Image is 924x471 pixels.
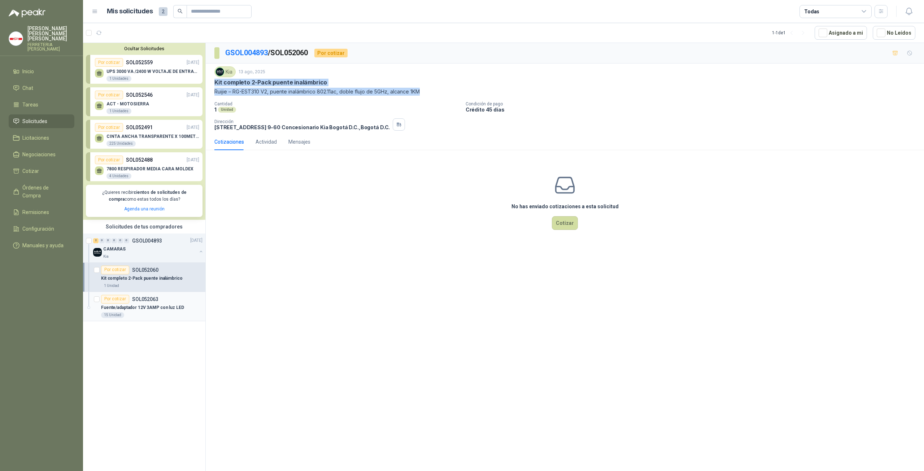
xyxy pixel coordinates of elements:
[256,138,277,146] div: Actividad
[187,92,199,99] p: [DATE]
[95,58,123,67] div: Por cotizar
[9,98,74,112] a: Tareas
[22,117,47,125] span: Solicitudes
[9,65,74,78] a: Inicio
[9,114,74,128] a: Solicitudes
[118,238,123,243] div: 0
[109,190,187,202] b: cientos de solicitudes de compra
[124,206,165,211] a: Agenda una reunión
[103,254,109,260] p: Kia
[22,184,67,200] span: Órdenes de Compra
[106,69,199,74] p: UPS 3000 VA /2400 W VOLTAJE DE ENTRADA / SALIDA 12V ON LINE
[22,225,54,233] span: Configuración
[101,312,124,318] div: 15 Unidad
[132,238,162,243] p: GSOL004893
[214,101,460,106] p: Cantidad
[90,189,198,203] p: ¿Quieres recibir como estas todos los días?
[106,76,131,82] div: 1 Unidades
[106,173,131,179] div: 4 Unidades
[83,292,205,321] a: Por cotizarSOL052063Fuente/adaptador 12V 3AMP con luz LED15 Unidad
[218,107,236,113] div: Unidad
[9,222,74,236] a: Configuración
[9,148,74,161] a: Negociaciones
[225,47,309,58] p: / SOL052060
[106,166,193,171] p: 7800 RESPIRADOR MEDIA CARA MOLDEX
[27,26,74,41] p: [PERSON_NAME] [PERSON_NAME] [PERSON_NAME]
[112,238,117,243] div: 0
[126,91,153,99] p: SOL052546
[124,238,129,243] div: 0
[314,49,348,57] div: Por cotizar
[101,283,122,289] div: 1 Unidad
[93,236,204,260] a: 2 0 0 0 0 0 GSOL004893[DATE] Company LogoCAMARASKia
[804,8,819,16] div: Todas
[106,134,199,139] p: CINTA ANCHA TRANSPARENTE X 100METROS
[511,202,619,210] h3: No has enviado cotizaciones a esta solicitud
[22,151,56,158] span: Negociaciones
[214,66,236,77] div: Kia
[27,43,74,51] p: FERRETERIA [PERSON_NAME]
[214,79,327,86] p: Kit completo 2-Pack puente inalámbrico
[132,297,158,302] p: SOL052063
[86,152,202,181] a: Por cotizarSOL052488[DATE] 7800 RESPIRADOR MEDIA CARA MOLDEX4 Unidades
[214,119,390,124] p: Dirección
[772,27,809,39] div: 1 - 1 de 1
[214,124,390,130] p: [STREET_ADDRESS] 9-60 Concesionario Kia Bogotá D.C. , Bogotá D.C.
[86,87,202,116] a: Por cotizarSOL052546[DATE] ACT - MOTOSIERRA1 Unidades
[22,167,39,175] span: Cotizar
[22,84,33,92] span: Chat
[815,26,867,40] button: Asignado a mi
[101,304,184,311] p: Fuente/adaptador 12V 3AMP con luz LED
[132,267,158,272] p: SOL052060
[178,9,183,14] span: search
[83,220,205,234] div: Solicitudes de tus compradores
[22,134,49,142] span: Licitaciones
[239,69,265,75] p: 13 ago, 2025
[9,81,74,95] a: Chat
[466,106,921,113] p: Crédito 45 días
[214,88,915,96] p: Ruijie – RG-EST310 V2, puente inalámbrico 802.11ac, doble flujo de 5GHz, alcance 1KM
[9,181,74,202] a: Órdenes de Compra
[187,124,199,131] p: [DATE]
[187,59,199,66] p: [DATE]
[9,9,45,17] img: Logo peakr
[101,295,129,304] div: Por cotizar
[83,263,205,292] a: Por cotizarSOL052060Kit completo 2-Pack puente inalámbrico1 Unidad
[214,138,244,146] div: Cotizaciones
[214,106,217,113] p: 1
[99,238,105,243] div: 0
[873,26,915,40] button: No Leídos
[126,123,153,131] p: SOL052491
[466,101,921,106] p: Condición de pago
[9,239,74,252] a: Manuales y ayuda
[126,156,153,164] p: SOL052488
[86,55,202,84] a: Por cotizarSOL052559[DATE] UPS 3000 VA /2400 W VOLTAJE DE ENTRADA / SALIDA 12V ON LINE1 Unidades
[107,6,153,17] h1: Mis solicitudes
[159,7,167,16] span: 2
[105,238,111,243] div: 0
[22,101,38,109] span: Tareas
[86,120,202,149] a: Por cotizarSOL052491[DATE] CINTA ANCHA TRANSPARENTE X 100METROS225 Unidades
[9,205,74,219] a: Remisiones
[95,156,123,164] div: Por cotizar
[93,238,99,243] div: 2
[9,32,23,45] img: Company Logo
[288,138,310,146] div: Mensajes
[95,91,123,99] div: Por cotizar
[22,241,64,249] span: Manuales y ayuda
[216,68,224,76] img: Company Logo
[190,237,202,244] p: [DATE]
[101,275,182,282] p: Kit completo 2-Pack puente inalámbrico
[93,248,102,257] img: Company Logo
[22,67,34,75] span: Inicio
[225,48,268,57] a: GSOL004893
[22,208,49,216] span: Remisiones
[106,141,136,147] div: 225 Unidades
[86,46,202,51] button: Ocultar Solicitudes
[187,157,199,163] p: [DATE]
[9,164,74,178] a: Cotizar
[106,108,131,114] div: 1 Unidades
[106,101,149,106] p: ACT - MOTOSIERRA
[95,123,123,132] div: Por cotizar
[126,58,153,66] p: SOL052559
